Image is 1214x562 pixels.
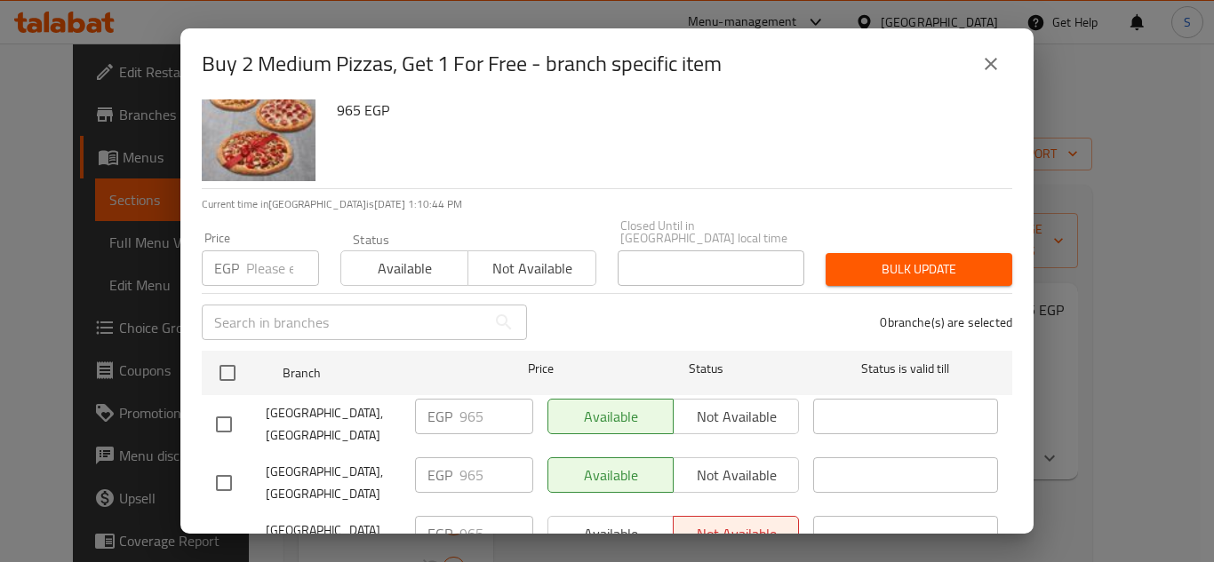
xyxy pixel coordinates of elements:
[202,305,486,340] input: Search in branches
[427,523,452,544] p: EGP
[826,253,1012,286] button: Bulk update
[482,358,600,380] span: Price
[467,250,595,286] button: Not available
[283,362,467,384] span: Branch
[813,358,998,380] span: Status is valid till
[880,313,1012,331] p: 0 branche(s) are selected
[348,256,461,281] span: Available
[475,256,588,281] span: Not available
[459,516,533,551] input: Please enter price
[427,406,452,427] p: EGP
[459,399,533,434] input: Please enter price
[266,461,401,505] span: [GEOGRAPHIC_DATA],[GEOGRAPHIC_DATA]
[340,250,468,286] button: Available
[266,402,401,447] span: [GEOGRAPHIC_DATA], [GEOGRAPHIC_DATA]
[427,464,452,486] p: EGP
[337,98,998,123] h6: 965 EGP
[840,258,998,281] span: Bulk update
[970,43,1012,85] button: close
[202,196,1012,212] p: Current time in [GEOGRAPHIC_DATA] is [DATE] 1:10:44 PM
[246,250,319,286] input: Please enter price
[202,50,722,78] h2: Buy 2 Medium Pizzas, Get 1 For Free - branch specific item
[214,257,239,279] p: EGP
[459,457,533,493] input: Please enter price
[614,358,799,380] span: Status
[202,67,315,181] img: Buy 2 Medium Pizzas, Get 1 For Free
